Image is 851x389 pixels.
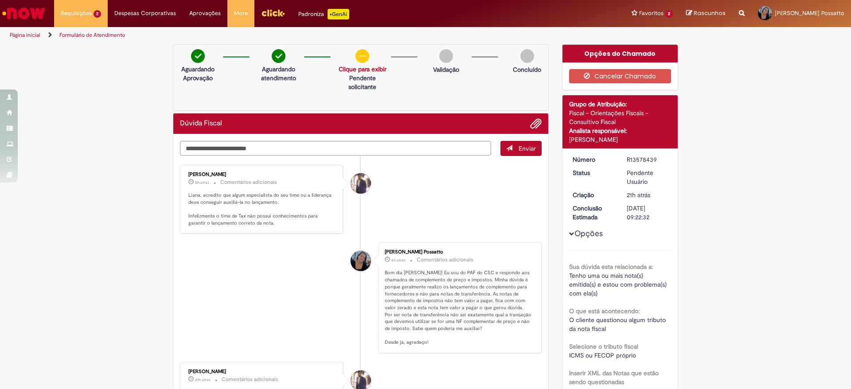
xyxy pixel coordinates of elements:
[222,376,278,383] small: Comentários adicionais
[385,269,532,346] p: Bom dia [PERSON_NAME]! Eu sou do PAF do CSC e respondo aos chamados de complemento de preço e imp...
[627,191,668,199] div: 29/09/2025 17:05:13
[627,155,668,164] div: R13578439
[627,204,668,222] div: [DATE] 09:22:32
[180,120,222,128] h2: Dúvida Fiscal Histórico de tíquete
[195,377,211,382] span: 21h atrás
[569,351,636,359] span: ICMS ou FECOP próprio
[694,9,726,17] span: Rascunhos
[569,69,671,83] button: Cancelar Chamado
[391,257,406,263] time: 30/09/2025 08:33:57
[7,27,561,43] ul: Trilhas de página
[234,9,248,18] span: More
[191,49,205,63] img: check-circle-green.png
[566,168,621,177] dt: Status
[627,168,668,186] div: Pendente Usuário
[195,377,211,382] time: 29/09/2025 17:42:44
[261,6,285,19] img: click_logo_yellow_360x200.png
[188,172,336,177] div: [PERSON_NAME]
[569,263,653,271] b: Sua dúvida esta relacionada a:
[439,49,453,63] img: img-circle-grey.png
[569,100,671,109] div: Grupo de Atribuição:
[272,49,285,63] img: check-circle-green.png
[665,10,673,18] span: 2
[351,173,371,194] div: Gabriel Rodrigues Barao
[417,256,473,264] small: Comentários adicionais
[566,155,621,164] dt: Número
[94,10,101,18] span: 2
[298,9,349,19] div: Padroniza
[61,9,92,18] span: Requisições
[188,369,336,374] div: [PERSON_NAME]
[355,49,369,63] img: circle-minus.png
[686,9,726,18] a: Rascunhos
[258,65,299,82] p: Aguardando atendimento
[627,191,650,199] span: 21h atrás
[569,307,640,315] b: O que está acontecendo:
[433,65,459,74] p: Validação
[627,191,650,199] time: 29/09/2025 17:05:13
[530,118,542,129] button: Adicionar anexos
[775,9,844,17] span: [PERSON_NAME] Possatto
[520,49,534,63] img: img-circle-grey.png
[569,135,671,144] div: [PERSON_NAME]
[351,251,371,271] div: Liana Marucci Possatto
[188,192,336,227] p: Liana, acredito que algum especialista do seu time ou a liderança deve conseguir auxiliá-la no la...
[220,179,277,186] small: Comentários adicionais
[189,9,221,18] span: Aprovações
[10,31,40,39] a: Página inicial
[500,141,542,156] button: Enviar
[1,4,47,22] img: ServiceNow
[569,342,638,350] b: Selecione o tributo fiscal
[569,126,671,135] div: Analista responsável:
[562,45,678,62] div: Opções do Chamado
[566,204,621,222] dt: Conclusão Estimada
[569,272,668,297] span: Tenho uma ou mais nota(s) emitida(s) e estou com problema(s) com ela(s)
[59,31,125,39] a: Formulário de Atendimento
[177,65,219,82] p: Aguardando Aprovação
[180,141,491,156] textarea: Digite sua mensagem aqui...
[195,180,209,185] time: 30/09/2025 09:42:35
[569,109,671,126] div: Fiscal - Orientações Fiscais - Consultivo Fiscal
[328,9,349,19] p: +GenAi
[519,144,536,152] span: Enviar
[195,180,209,185] span: 5h atrás
[339,74,386,91] p: Pendente solicitante
[339,65,386,73] a: Clique para exibir
[569,369,659,386] b: Inserir XML das Notas que estão sendo questionadas
[639,9,664,18] span: Favoritos
[385,249,532,255] div: [PERSON_NAME] Possatto
[391,257,406,263] span: 6h atrás
[114,9,176,18] span: Despesas Corporativas
[569,316,668,333] span: O cliente questionou algum tributo da nota fiscal
[566,191,621,199] dt: Criação
[513,65,541,74] p: Concluído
